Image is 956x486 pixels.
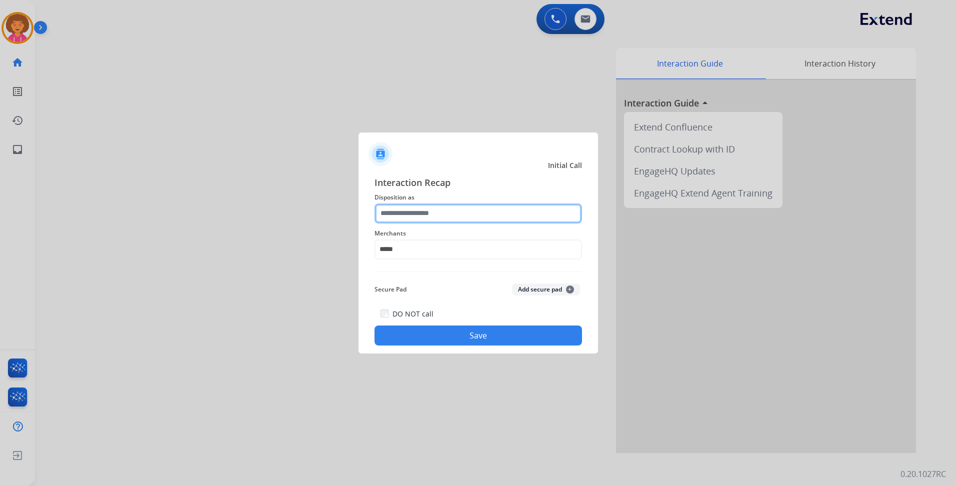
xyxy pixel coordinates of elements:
[566,285,574,293] span: +
[374,191,582,203] span: Disposition as
[374,175,582,191] span: Interaction Recap
[548,160,582,170] span: Initial Call
[374,227,582,239] span: Merchants
[374,283,406,295] span: Secure Pad
[368,142,392,166] img: contactIcon
[512,283,580,295] button: Add secure pad+
[374,325,582,345] button: Save
[392,309,433,319] label: DO NOT call
[900,468,946,480] p: 0.20.1027RC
